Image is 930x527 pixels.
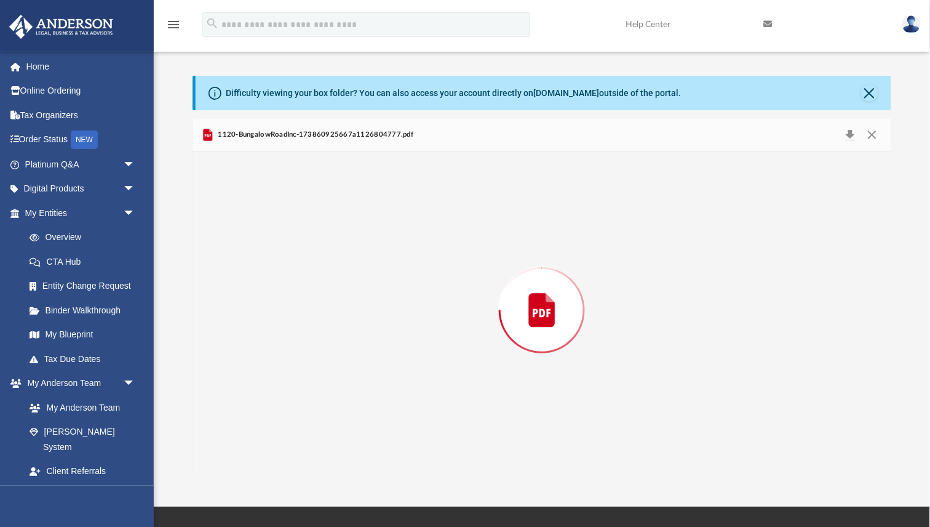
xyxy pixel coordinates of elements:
[902,15,921,33] img: User Pic
[17,274,154,299] a: Entity Change Request
[9,103,154,127] a: Tax Organizers
[6,15,117,39] img: Anderson Advisors Platinum Portal
[9,79,154,103] a: Online Ordering
[166,23,181,32] a: menu
[9,371,148,396] a: My Anderson Teamarrow_drop_down
[17,298,154,323] a: Binder Walkthrough
[9,201,154,225] a: My Entitiesarrow_drop_down
[17,225,154,250] a: Overview
[226,87,681,100] div: Difficulty viewing your box folder? You can also access your account directly on outside of the p...
[17,323,148,347] a: My Blueprint
[193,119,891,469] div: Preview
[861,84,878,102] button: Close
[17,249,154,274] a: CTA Hub
[839,126,861,143] button: Download
[17,395,141,420] a: My Anderson Team
[533,88,599,98] a: [DOMAIN_NAME]
[71,131,98,149] div: NEW
[123,177,148,202] span: arrow_drop_down
[9,483,148,508] a: My Documentsarrow_drop_down
[17,420,148,459] a: [PERSON_NAME] System
[17,347,154,371] a: Tax Due Dates
[215,129,413,140] span: 1120-BungalowRoadInc-173860925667a1126804777.pdf
[9,177,154,201] a: Digital Productsarrow_drop_down
[166,17,181,32] i: menu
[205,17,219,30] i: search
[123,152,148,177] span: arrow_drop_down
[9,54,154,79] a: Home
[9,152,154,177] a: Platinum Q&Aarrow_drop_down
[123,201,148,226] span: arrow_drop_down
[9,127,154,153] a: Order StatusNEW
[123,483,148,509] span: arrow_drop_down
[861,126,883,143] button: Close
[17,459,148,484] a: Client Referrals
[123,371,148,396] span: arrow_drop_down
